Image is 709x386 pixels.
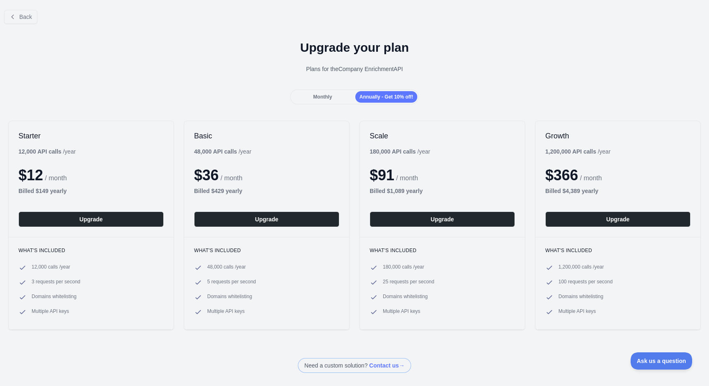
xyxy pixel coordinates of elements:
h2: Scale [370,131,515,141]
b: 1,200,000 API calls [545,148,596,155]
div: / year [370,147,430,156]
div: / year [545,147,611,156]
iframe: Toggle Customer Support [631,352,693,370]
span: $ 366 [545,167,578,184]
h2: Growth [545,131,691,141]
b: 180,000 API calls [370,148,416,155]
h2: Basic [194,131,339,141]
span: $ 91 [370,167,394,184]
